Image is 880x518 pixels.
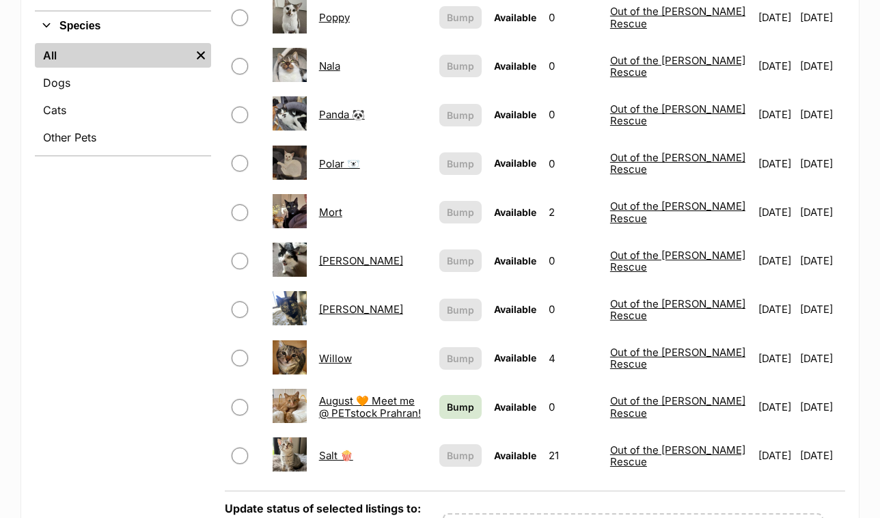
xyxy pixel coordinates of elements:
span: Bump [447,59,474,73]
span: Available [494,255,536,267]
a: Out of the [PERSON_NAME] Rescue [610,249,745,273]
td: 0 [543,237,603,284]
span: Available [494,60,536,72]
a: Out of the [PERSON_NAME] Rescue [610,200,745,224]
a: Mort [319,206,342,219]
a: Salt 🍿 [319,449,353,462]
span: Available [494,401,536,413]
td: [DATE] [753,42,799,90]
div: Species [35,40,211,155]
td: [DATE] [753,383,799,431]
button: Bump [439,444,482,467]
td: [DATE] [800,91,844,138]
span: Bump [447,108,474,122]
button: Bump [439,55,482,77]
a: Polar 🐻‍❄️ [319,157,360,170]
td: 0 [543,286,603,333]
a: Out of the [PERSON_NAME] Rescue [610,5,745,29]
button: Bump [439,104,482,126]
a: Dogs [35,70,211,95]
td: [DATE] [753,335,799,382]
td: 4 [543,335,603,382]
td: [DATE] [800,432,844,479]
a: Bump [439,395,482,419]
a: Nala [319,59,340,72]
td: 21 [543,432,603,479]
a: Out of the [PERSON_NAME] Rescue [610,444,745,468]
a: All [35,43,191,68]
td: 0 [543,42,603,90]
td: [DATE] [800,140,844,187]
span: Bump [447,156,474,171]
button: Bump [439,201,482,223]
a: Out of the [PERSON_NAME] Rescue [610,297,745,322]
span: Available [494,109,536,120]
a: Cats [35,98,211,122]
td: 2 [543,189,603,236]
a: Out of the [PERSON_NAME] Rescue [610,151,745,176]
a: August 🧡 Meet me @ PETstock Prahran! [319,394,421,419]
a: Out of the [PERSON_NAME] Rescue [610,103,745,127]
button: Species [35,17,211,35]
button: Bump [439,347,482,370]
span: Bump [447,303,474,317]
span: Bump [447,254,474,268]
button: Bump [439,299,482,321]
td: [DATE] [800,383,844,431]
span: Available [494,12,536,23]
td: [DATE] [753,237,799,284]
span: Bump [447,448,474,463]
button: Bump [439,249,482,272]
td: [DATE] [800,237,844,284]
td: [DATE] [800,286,844,333]
a: [PERSON_NAME] [319,254,403,267]
label: Update status of selected listings to: [225,502,421,515]
a: Panda 🐼 [319,108,365,121]
span: Bump [447,10,474,25]
button: Bump [439,152,482,175]
a: Out of the [PERSON_NAME] Rescue [610,54,745,79]
a: [PERSON_NAME] [319,303,403,316]
a: Other Pets [35,125,211,150]
a: Out of the [PERSON_NAME] Rescue [610,394,745,419]
td: [DATE] [753,432,799,479]
td: 0 [543,91,603,138]
td: [DATE] [800,335,844,382]
td: 0 [543,140,603,187]
span: Available [494,450,536,461]
td: [DATE] [800,189,844,236]
span: Bump [447,400,474,414]
span: Available [494,206,536,218]
span: Bump [447,205,474,219]
a: Out of the [PERSON_NAME] Rescue [610,346,745,370]
a: Poppy [319,11,350,24]
a: Remove filter [191,43,211,68]
td: [DATE] [753,286,799,333]
td: [DATE] [753,189,799,236]
span: Bump [447,351,474,366]
span: Available [494,303,536,315]
td: [DATE] [753,140,799,187]
a: Willow [319,352,352,365]
button: Bump [439,6,482,29]
span: Available [494,157,536,169]
span: Available [494,352,536,364]
td: 0 [543,383,603,431]
td: [DATE] [753,91,799,138]
td: [DATE] [800,42,844,90]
